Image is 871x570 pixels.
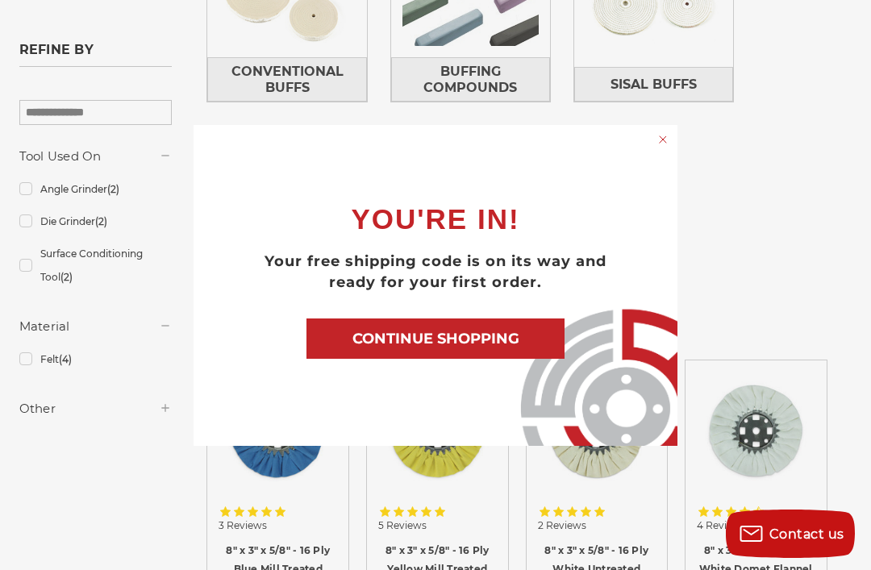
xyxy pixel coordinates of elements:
span: YOU'RE IN! [351,203,519,235]
button: Close dialog [655,131,671,148]
span: Contact us [769,526,844,542]
button: CONTINUE SHOPPING [306,318,565,359]
button: Contact us [726,510,855,558]
span: Your free shipping code is on its way and ready for your first order. [265,252,606,291]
